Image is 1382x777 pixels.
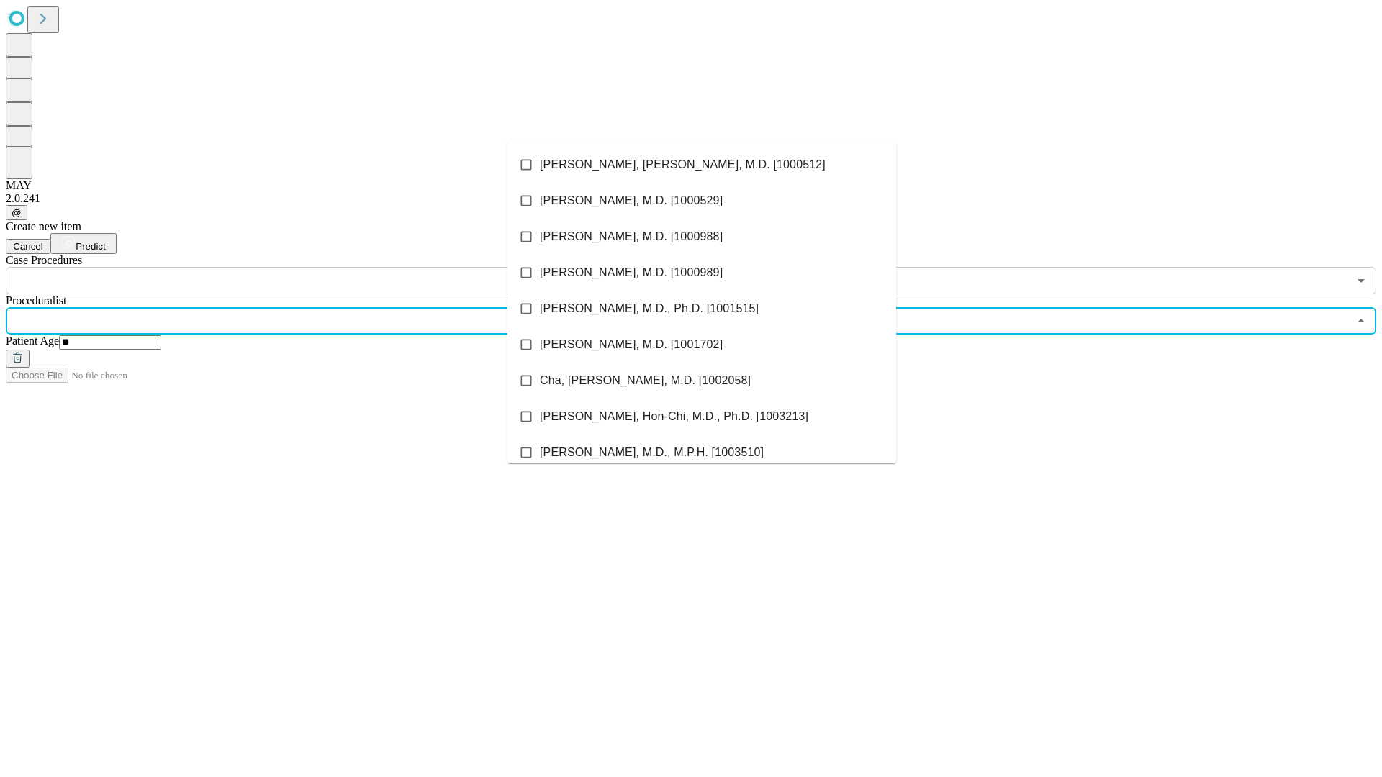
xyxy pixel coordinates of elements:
[540,228,723,245] span: [PERSON_NAME], M.D. [1000988]
[540,372,751,389] span: Cha, [PERSON_NAME], M.D. [1002058]
[1351,311,1371,331] button: Close
[6,220,81,232] span: Create new item
[540,192,723,209] span: [PERSON_NAME], M.D. [1000529]
[6,294,66,306] span: Proceduralist
[76,241,105,252] span: Predict
[13,241,43,252] span: Cancel
[540,444,764,461] span: [PERSON_NAME], M.D., M.P.H. [1003510]
[6,192,1376,205] div: 2.0.241
[12,207,22,218] span: @
[1351,271,1371,291] button: Open
[50,233,117,254] button: Predict
[6,239,50,254] button: Cancel
[540,300,759,317] span: [PERSON_NAME], M.D., Ph.D. [1001515]
[540,336,723,353] span: [PERSON_NAME], M.D. [1001702]
[6,254,82,266] span: Scheduled Procedure
[540,408,808,425] span: [PERSON_NAME], Hon-Chi, M.D., Ph.D. [1003213]
[6,179,1376,192] div: MAY
[540,156,826,173] span: [PERSON_NAME], [PERSON_NAME], M.D. [1000512]
[6,335,59,347] span: Patient Age
[540,264,723,281] span: [PERSON_NAME], M.D. [1000989]
[6,205,27,220] button: @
